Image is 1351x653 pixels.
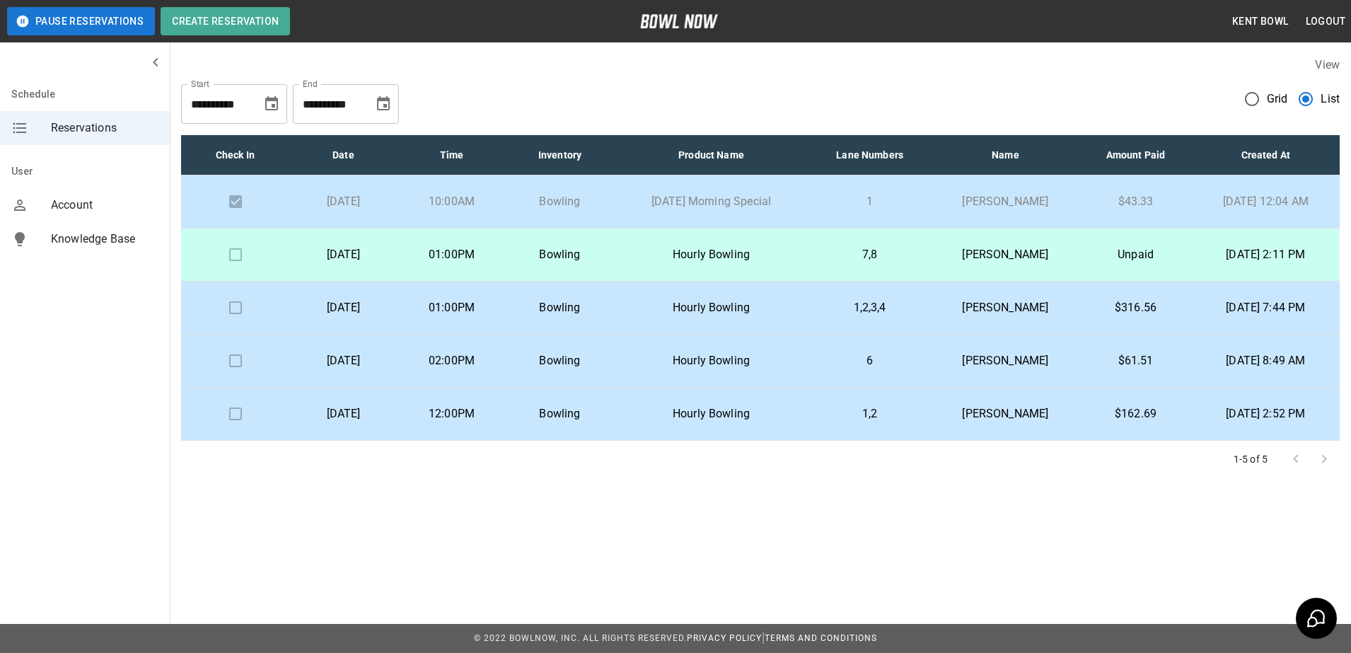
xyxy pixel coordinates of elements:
[51,231,158,248] span: Knowledge Base
[1267,91,1288,108] span: Grid
[625,299,797,316] p: Hourly Bowling
[1203,352,1328,369] p: [DATE] 8:49 AM
[369,90,398,118] button: Choose date, selected date is Oct 21, 2025
[517,352,603,369] p: Bowling
[625,405,797,422] p: Hourly Bowling
[517,193,603,210] p: Bowling
[517,405,603,422] p: Bowling
[808,135,931,175] th: Lane Numbers
[1203,193,1328,210] p: [DATE] 12:04 AM
[301,246,386,263] p: [DATE]
[1080,135,1192,175] th: Amount Paid
[687,633,762,643] a: Privacy Policy
[51,197,158,214] span: Account
[1315,58,1340,71] label: View
[301,299,386,316] p: [DATE]
[409,405,494,422] p: 12:00PM
[409,352,494,369] p: 02:00PM
[7,7,155,35] button: Pause Reservations
[625,246,797,263] p: Hourly Bowling
[1300,8,1351,35] button: Logout
[765,633,877,643] a: Terms and Conditions
[820,246,920,263] p: 7,8
[289,135,398,175] th: Date
[1321,91,1340,108] span: List
[820,405,920,422] p: 1,2
[474,633,687,643] span: © 2022 BowlNow, Inc. All Rights Reserved.
[942,193,1068,210] p: [PERSON_NAME]
[1091,405,1181,422] p: $162.69
[257,90,286,118] button: Choose date, selected date is Sep 21, 2025
[301,193,386,210] p: [DATE]
[409,193,494,210] p: 10:00AM
[942,299,1068,316] p: [PERSON_NAME]
[931,135,1079,175] th: Name
[1203,246,1328,263] p: [DATE] 2:11 PM
[820,193,920,210] p: 1
[1192,135,1340,175] th: Created At
[409,246,494,263] p: 01:00PM
[625,193,797,210] p: [DATE] Morning Special
[614,135,808,175] th: Product Name
[640,14,718,28] img: logo
[942,405,1068,422] p: [PERSON_NAME]
[1091,246,1181,263] p: Unpaid
[942,246,1068,263] p: [PERSON_NAME]
[517,299,603,316] p: Bowling
[301,352,386,369] p: [DATE]
[1234,452,1268,466] p: 1-5 of 5
[409,299,494,316] p: 01:00PM
[820,352,920,369] p: 6
[1203,405,1328,422] p: [DATE] 2:52 PM
[506,135,614,175] th: Inventory
[625,352,797,369] p: Hourly Bowling
[942,352,1068,369] p: [PERSON_NAME]
[181,135,289,175] th: Check In
[398,135,506,175] th: Time
[1091,193,1181,210] p: $43.33
[161,7,290,35] button: Create Reservation
[1091,352,1181,369] p: $61.51
[1227,8,1294,35] button: Kent Bowl
[1203,299,1328,316] p: [DATE] 7:44 PM
[1091,299,1181,316] p: $316.56
[820,299,920,316] p: 1,2,3,4
[51,120,158,137] span: Reservations
[301,405,386,422] p: [DATE]
[517,246,603,263] p: Bowling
